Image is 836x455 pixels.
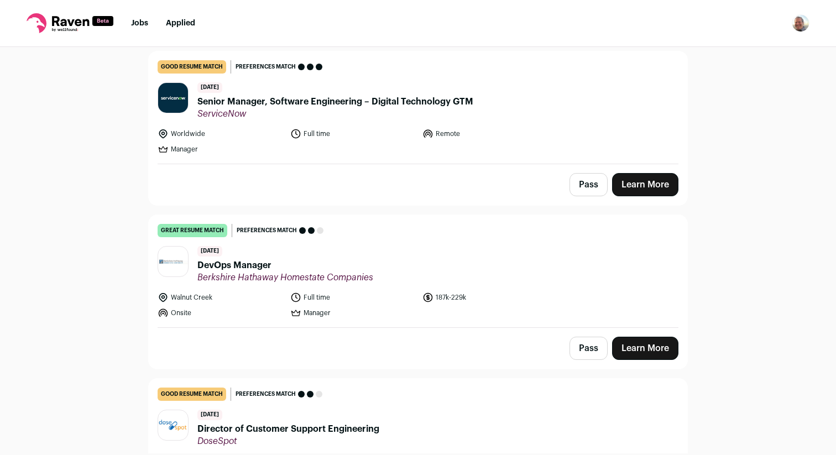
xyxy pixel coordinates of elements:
span: Preferences match [236,389,296,400]
div: great resume match [158,224,227,237]
li: Onsite [158,307,284,318]
img: 18830896-medium_jpg [792,14,809,32]
span: ServiceNow [197,108,473,119]
span: [DATE] [197,410,222,420]
span: Preferences match [236,61,296,72]
li: Manager [290,307,416,318]
span: [DATE] [197,246,222,257]
a: Applied [166,19,195,27]
a: good resume match Preferences match [DATE] Senior Manager, Software Engineering – Digital Technol... [149,51,687,164]
span: Preferences match [237,225,297,236]
li: 187k-229k [422,292,548,303]
a: Learn More [612,337,678,360]
li: Remote [422,128,548,139]
span: DevOps Manager [197,259,373,272]
a: Learn More [612,173,678,196]
div: good resume match [158,60,226,74]
li: Worldwide [158,128,284,139]
img: f95f8d289f2f0e563d8fb16afc24f1332b9f617c26b2ed8e55cd625c468fc127.jpg [158,418,188,432]
img: e52d4f05faec5db260f96811b82d5ffd4837db34b43cab48310ffd0acbe3324b [158,259,188,264]
li: Full time [290,128,416,139]
a: Jobs [131,19,148,27]
li: Full time [290,292,416,303]
img: 29f85fd8b287e9f664a2b1c097d31c015b81325739a916a8fbde7e2e4cbfa6b3.jpg [158,83,188,113]
li: Walnut Creek [158,292,284,303]
span: Berkshire Hathaway Homestate Companies [197,272,373,283]
div: good resume match [158,388,226,401]
a: great resume match Preferences match [DATE] DevOps Manager Berkshire Hathaway Homestate Companies... [149,215,687,327]
li: Manager [158,144,284,155]
span: DoseSpot [197,436,379,447]
span: Senior Manager, Software Engineering – Digital Technology GTM [197,95,473,108]
span: [DATE] [197,82,222,93]
button: Open dropdown [792,14,809,32]
span: Director of Customer Support Engineering [197,422,379,436]
button: Pass [569,173,608,196]
button: Pass [569,337,608,360]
